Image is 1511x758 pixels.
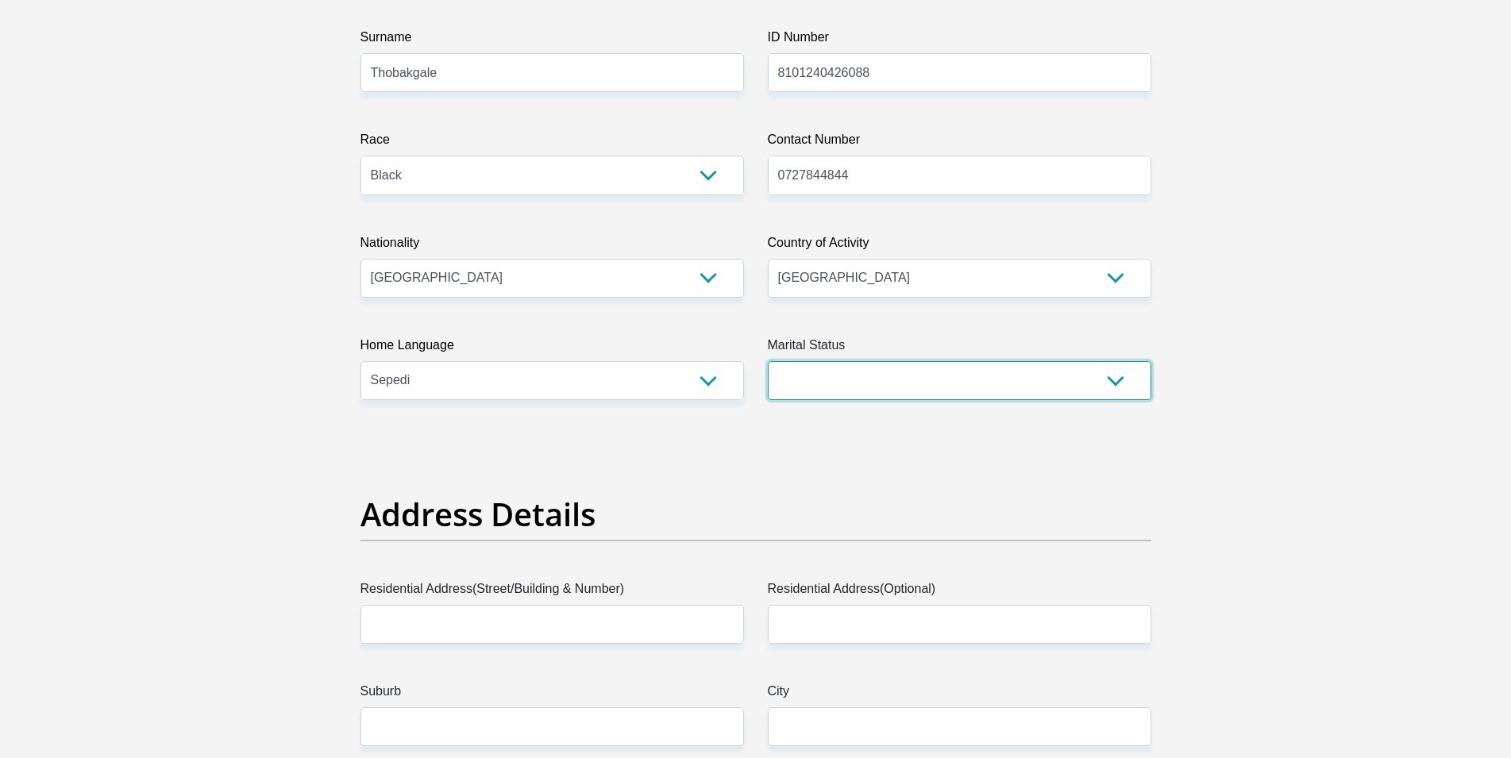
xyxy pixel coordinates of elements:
input: City [768,707,1151,746]
label: Home Language [360,336,744,361]
input: ID Number [768,53,1151,92]
label: Suburb [360,682,744,707]
label: ID Number [768,28,1151,53]
label: City [768,682,1151,707]
label: Contact Number [768,130,1151,156]
label: Surname [360,28,744,53]
input: Address line 2 (Optional) [768,605,1151,644]
label: Marital Status [768,336,1151,361]
input: Contact Number [768,156,1151,194]
h2: Address Details [360,495,1151,533]
label: Residential Address(Optional) [768,579,1151,605]
input: Surname [360,53,744,92]
label: Nationality [360,233,744,259]
label: Residential Address(Street/Building & Number) [360,579,744,605]
input: Valid residential address [360,605,744,644]
label: Race [360,130,744,156]
label: Country of Activity [768,233,1151,259]
input: Suburb [360,707,744,746]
